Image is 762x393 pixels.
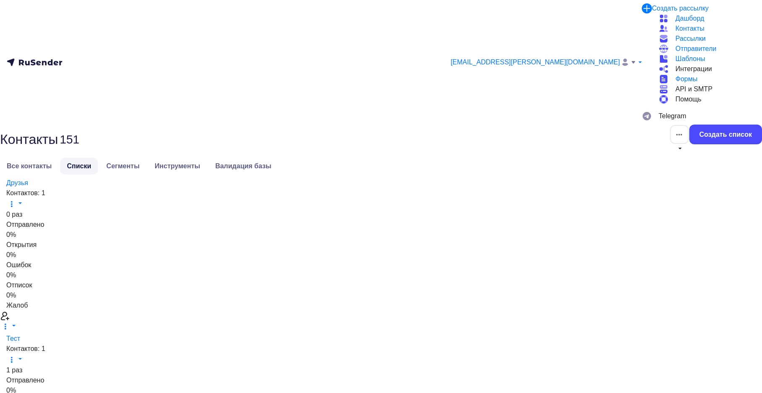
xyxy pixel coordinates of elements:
div: Создать рассылку [652,3,709,13]
span: 1 раз [6,366,22,374]
a: Валидация базы [208,158,278,175]
div: Отписок [6,280,756,290]
div: Ошибок [6,260,756,270]
span: Telegram [659,111,686,121]
a: Тест [6,335,20,342]
span: Дашборд [675,13,704,24]
span: 0% [6,292,16,299]
div: Открытия [6,240,756,250]
a: [EMAIL_ADDRESS][PERSON_NAME][DOMAIN_NAME] [451,57,642,68]
a: Инструменты [148,158,207,175]
div: Жалоб [6,300,756,311]
a: Сегменты [100,158,146,175]
span: API и SMTP [675,84,712,94]
span: Формы [675,74,697,84]
span: Рассылки [675,34,706,44]
span: 0% [6,271,16,279]
span: 0% [6,231,16,238]
span: 0 раз [6,211,22,218]
a: Дашборд [659,13,755,24]
span: [EMAIL_ADDRESS][PERSON_NAME][DOMAIN_NAME] [451,57,620,67]
a: Формы [659,74,755,84]
span: Отправители [675,44,716,54]
a: Друзья [6,179,28,186]
a: Списки [60,158,98,175]
div: Контактов: 1 [6,344,756,354]
span: Контакты [675,24,704,34]
h3: 151 [60,133,79,147]
span: Интеграции [675,64,712,74]
div: Отправлено [6,220,756,230]
a: Контакты [659,24,755,34]
div: Отправлено [6,375,756,385]
div: Контактов: 1 [6,188,756,198]
div: Создать список [699,130,752,139]
span: 0% [6,251,16,258]
a: Отправители [659,44,755,54]
a: Рассылки [659,34,755,44]
span: Помощь [675,94,701,104]
span: Шаблоны [675,54,705,64]
a: Шаблоны [659,54,755,64]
